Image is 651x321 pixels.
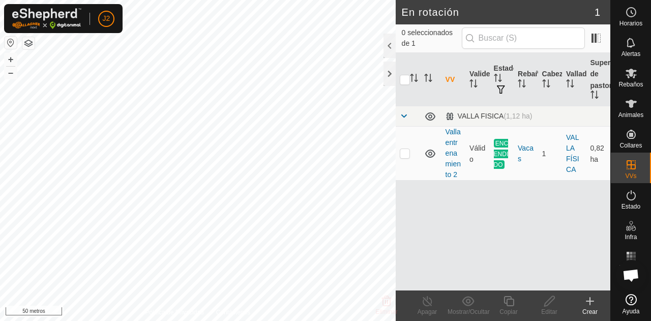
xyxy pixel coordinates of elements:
[5,53,17,66] button: +
[402,7,459,18] font: En rotación
[103,14,110,22] font: J2
[618,111,643,119] font: Animales
[566,81,574,89] p-sorticon: Activar para ordenar
[541,308,557,315] font: Editar
[618,81,643,88] font: Rebaños
[494,75,502,83] p-sorticon: Activar para ordenar
[619,142,642,149] font: Collares
[8,67,13,78] font: –
[622,203,640,210] font: Estado
[542,150,546,158] font: 1
[566,133,579,173] a: VALLA FÍSICA
[566,70,591,78] font: Vallado
[216,308,250,317] a: Contáctenos
[446,75,455,83] font: VV
[619,20,642,27] font: Horarios
[611,290,651,318] a: Ayuda
[625,234,637,241] font: Infra
[590,59,625,89] font: Superficie de pastoreo
[446,128,461,179] a: Valla entrenamiento 2
[494,64,518,72] font: Estado
[402,28,453,47] font: 0 seleccionados de 1
[145,308,203,317] a: Política de Privacidad
[499,308,517,315] font: Copiar
[518,144,534,163] font: Vacas
[462,27,585,49] input: Buscar (S)
[469,70,493,78] font: Validez
[518,70,544,78] font: Rebaño
[375,308,397,315] font: Eliminar
[619,264,643,277] font: Mapa de Calor
[542,70,571,78] font: Cabezas
[410,75,418,83] p-sorticon: Activar para ordenar
[418,308,437,315] font: Apagar
[504,112,532,120] font: (1,12 ha)
[216,309,250,316] font: Contáctenos
[424,75,432,83] p-sorticon: Activar para ordenar
[145,309,203,316] font: Política de Privacidad
[22,37,35,49] button: Capas del Mapa
[469,81,478,89] p-sorticon: Activar para ordenar
[458,112,504,120] font: VALLA FISICA
[582,308,598,315] font: Crear
[622,50,640,57] font: Alertas
[518,81,526,89] p-sorticon: Activar para ordenar
[542,81,550,89] p-sorticon: Activar para ordenar
[5,67,17,79] button: –
[623,308,640,315] font: Ayuda
[469,144,485,163] font: Válido
[590,144,604,163] font: 0,82 ha
[625,172,636,180] font: VVs
[12,8,81,29] img: Logotipo de Gallagher
[590,92,599,100] p-sorticon: Activar para ordenar
[5,37,17,49] button: Restablecer Mapa
[494,139,509,168] font: ENCENDIDO
[616,260,646,290] div: Chat abierto
[448,308,490,315] font: Mostrar/Ocultar
[595,7,600,18] font: 1
[8,54,14,65] font: +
